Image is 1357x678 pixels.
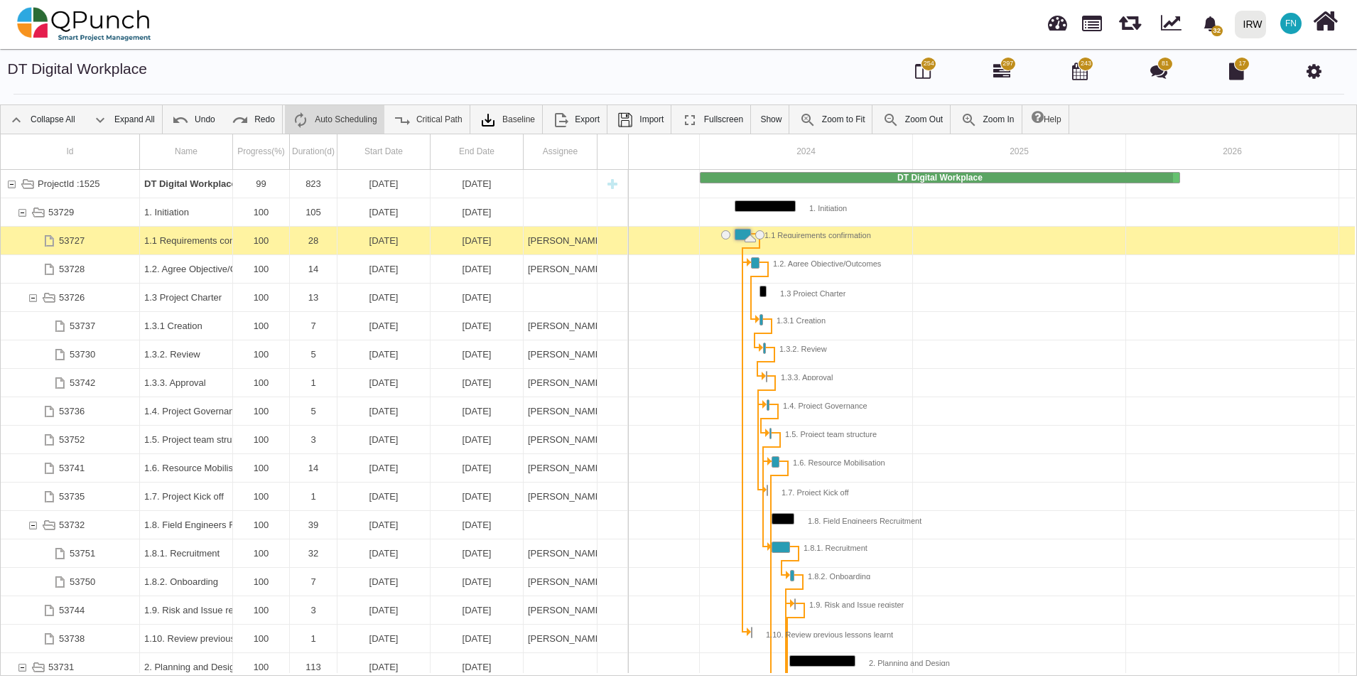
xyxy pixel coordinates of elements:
[92,112,109,129] img: ic_expand_all_24.71e1805.png
[337,340,431,368] div: 19-04-2024
[1,255,628,284] div: Task: 1.2. Agree Objective/Outcomes Start date: 29-03-2024 End date: 11-04-2024
[140,284,233,311] div: 1.3 Project Charter
[480,112,497,129] img: klXqkY5+JZAPre7YVMJ69SE9vgHW7RkaA9STpDBCRd8F60lk8AdY5g6cgTfGkm3cV0d3FrcCHw7UyPBLKa18SAFZQOCAmAAAA...
[233,483,290,510] div: 100
[144,284,228,311] div: 1.3 Project Charter
[431,596,524,624] div: 13-06-2024
[140,134,233,169] div: Name
[681,112,698,129] img: ic_fullscreen_24.81ea589.png
[144,426,228,453] div: 1.5. Project team structure
[59,227,85,254] div: 53727
[762,313,826,323] div: 1.3.1 Creation
[545,105,607,134] a: Export
[237,340,285,368] div: 100
[1150,63,1167,80] i: Punch Discussion
[294,426,333,453] div: 3
[1119,7,1141,31] span: Releases
[524,625,598,652] div: Nadeem Sheikh
[232,112,249,129] img: ic_redo_24.f94b082.png
[1002,59,1013,69] span: 297
[290,134,337,169] div: Duration(d)
[38,170,99,198] div: ProjectId :1525
[233,369,290,397] div: 100
[237,426,285,453] div: 100
[435,426,519,453] div: [DATE]
[294,227,333,254] div: 28
[337,227,431,254] div: 01-03-2024
[1162,59,1169,69] span: 81
[1238,59,1245,69] span: 17
[528,227,593,254] div: [PERSON_NAME]
[292,112,309,129] img: ic_auto_scheduling_24.ade0d5b.png
[233,397,290,425] div: 100
[337,596,431,624] div: 11-06-2024
[337,483,431,510] div: 25-04-2024
[524,369,598,397] div: Mohammed Zabhier
[795,201,847,211] div: 1. Initiation
[897,173,983,183] b: DT Digital Workplace
[765,342,827,352] div: 1.3.2. Review
[524,568,598,596] div: Mohammed Zabhier
[165,105,222,134] a: Undo
[771,427,877,437] div: 1.5. Project team structure
[1272,1,1310,46] a: FN
[140,454,233,482] div: 1.6. Resource Mobilisation
[233,596,290,624] div: 100
[1024,105,1069,134] a: Help
[342,198,426,226] div: [DATE]
[144,227,228,254] div: 1.1 Requirements confirmation
[140,369,233,397] div: 1.3.3. Approval
[528,312,593,340] div: [PERSON_NAME]
[431,340,524,368] div: 23-04-2024
[337,511,431,539] div: 03-05-2024
[8,60,147,77] a: DT Digital Workplace
[233,312,290,340] div: 100
[337,539,431,567] div: 03-05-2024
[552,112,569,129] img: ic_export_24.4e1404f.png
[1,511,140,539] div: 53732
[431,426,524,453] div: 02-05-2024
[225,105,282,134] a: Redo
[8,112,25,129] img: ic_collapse_all_24.42ac041.png
[172,112,189,129] img: ic_undo_24.4502e76.png
[290,426,337,453] div: 3
[290,568,337,596] div: 7
[528,426,593,453] div: [PERSON_NAME]
[140,426,233,453] div: 1.5. Project team structure
[1,255,140,283] div: 53728
[1,170,140,198] div: ProjectId :1525
[342,170,426,198] div: [DATE]
[431,397,524,425] div: 29-04-2024
[751,257,759,269] div: Task: 1.2. Agree Objective/Outcomes Start date: 29-03-2024 End date: 11-04-2024
[140,312,233,340] div: 1.3.1 Creation
[1,227,628,255] div: Task: 1.1 Requirements confirmation Start date: 01-03-2024 End date: 28-03-2024
[140,198,233,226] div: 1. Initiation
[233,284,290,311] div: 100
[524,426,598,453] div: Mohammed Zabhier
[140,511,233,539] div: 1.8. Field Engineers Recruitment
[294,369,333,397] div: 1
[290,454,337,482] div: 14
[342,426,426,453] div: [DATE]
[1,426,628,454] div: Task: 1.5. Project team structure Start date: 30-04-2024 End date: 02-05-2024
[342,284,426,311] div: [DATE]
[233,198,290,226] div: 100
[233,568,290,596] div: 100
[1,539,140,567] div: 53751
[431,170,524,198] div: 02-04-2026
[792,105,872,134] a: Zoom to Fit
[524,255,598,283] div: Mohammed Zabhier
[294,340,333,368] div: 5
[763,343,766,354] div: Task: 1.3.2. Review Start date: 19-04-2024 End date: 23-04-2024
[1203,16,1218,31] svg: bell fill
[140,596,233,624] div: 1.9. Risk and Issue register
[431,255,524,283] div: 11-04-2024
[140,568,233,596] div: 1.8.2. Onboarding
[342,397,426,425] div: [DATE]
[1228,1,1272,48] a: IRW
[924,59,934,69] span: 254
[233,170,290,198] div: 99
[431,483,524,510] div: 25-04-2024
[790,570,794,581] div: Task: 1.8.2. Onboarding Start date: 04-06-2024 End date: 10-06-2024
[394,112,411,129] img: ic_critical_path_24.b7f2986.png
